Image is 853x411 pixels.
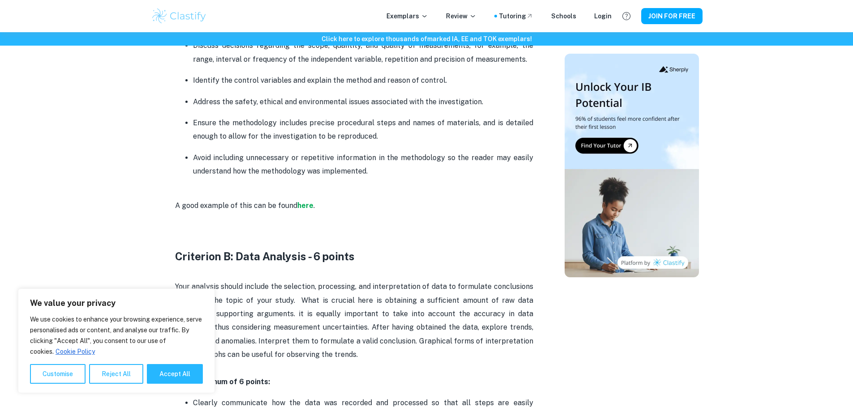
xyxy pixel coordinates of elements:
button: Help and Feedback [619,8,634,24]
a: Schools [551,11,576,21]
p: Address the safety, ethical and environmental issues associated with the investigation. [193,95,533,109]
img: Thumbnail [565,54,699,277]
strong: Criterion B: Data Analysis - 6 points [175,250,355,263]
p: We value your privacy [30,298,203,309]
a: Tutoring [499,11,533,21]
p: Discuss decisions regarding the scope, quantity, and quality of measurements, for example, the ra... [193,39,533,66]
button: Reject All [89,364,143,384]
button: Accept All [147,364,203,384]
p: Identify the control variables and explain the method and reason of control. [193,74,533,87]
p: Review [446,11,476,21]
span: Your analysis should include the selection, processing, and interpretation of data to formulate c... [175,282,535,359]
span: . [313,201,315,210]
a: here [297,201,313,210]
span: A good example of this can be found [175,201,297,210]
strong: For a maximum of 6 points: [175,377,270,386]
p: Ensure the methodology includes precise procedural steps and names of materials, and is detailed ... [193,116,533,144]
p: Avoid including unnecessary or repetitive information in the methodology so the reader may easily... [193,151,533,178]
p: Exemplars [386,11,428,21]
a: Login [594,11,612,21]
p: We use cookies to enhance your browsing experience, serve personalised ads or content, and analys... [30,314,203,357]
a: Cookie Policy [55,347,95,356]
button: Customise [30,364,86,384]
img: Clastify logo [151,7,208,25]
div: We value your privacy [18,288,215,393]
h6: Click here to explore thousands of marked IA, EE and TOK exemplars ! [2,34,851,44]
button: JOIN FOR FREE [641,8,703,24]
